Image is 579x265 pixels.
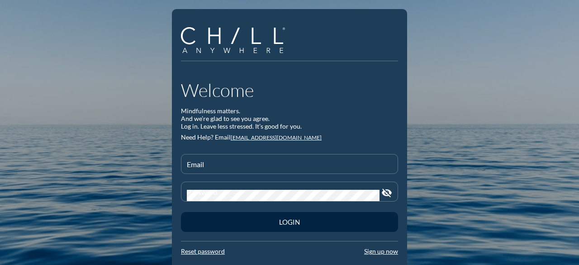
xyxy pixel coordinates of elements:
[381,188,392,198] i: visibility_off
[181,133,231,141] span: Need Help? Email
[181,79,398,101] h1: Welcome
[364,247,398,255] a: Sign up now
[181,107,398,130] div: Mindfulness matters. And we’re glad to see you agree. Log in. Leave less stressed. It’s good for ...
[181,247,225,255] a: Reset password
[181,212,398,232] button: Login
[197,218,382,226] div: Login
[187,190,380,201] input: Password
[187,162,392,173] input: Email
[181,27,292,54] a: Company Logo
[231,134,322,141] a: [EMAIL_ADDRESS][DOMAIN_NAME]
[181,27,285,53] img: Company Logo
